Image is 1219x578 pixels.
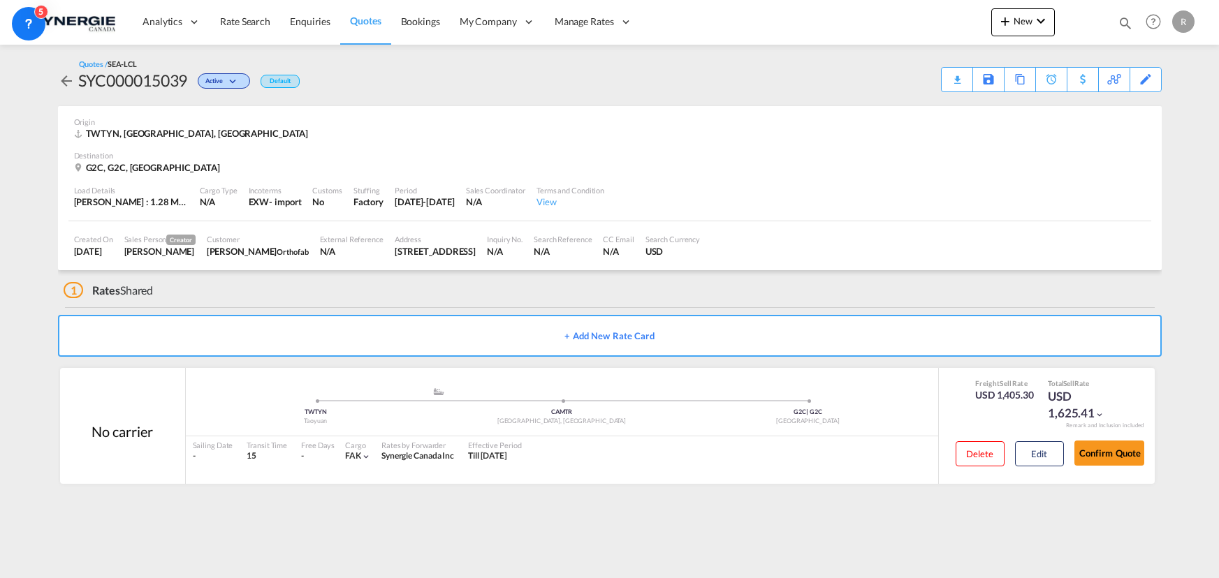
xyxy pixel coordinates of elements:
[975,378,1034,388] div: Freight Rate
[78,69,188,91] div: SYC000015039
[395,234,476,244] div: Address
[973,68,1004,91] div: Save As Template
[200,195,238,208] div: N/A
[534,234,592,244] div: Search Reference
[468,450,507,462] div: Till 30 Sep 2025
[466,185,525,195] div: Sales Coordinator
[226,78,243,86] md-icon: icon-chevron-down
[86,128,309,139] span: TWTYN, [GEOGRAPHIC_DATA], [GEOGRAPHIC_DATA]
[320,234,384,244] div: External Reference
[430,388,447,395] md-icon: assets/icons/custom/ship-fill.svg
[249,185,302,195] div: Incoterms
[439,408,685,417] div: CAMTR
[1000,379,1012,387] span: Sell
[58,315,1162,357] button: + Add New Rate Card
[64,283,154,298] div: Shared
[74,234,113,244] div: Created On
[810,408,822,415] span: G2C
[466,195,525,208] div: N/A
[468,450,507,461] span: Till [DATE]
[320,245,384,258] div: N/A
[269,195,301,208] div: - import
[395,245,476,258] div: 2160 Rue de Celles Québec QC G2C 1X8 Canada
[290,15,330,27] span: Enquiries
[1141,10,1165,34] span: Help
[395,195,455,208] div: 30 Sep 2025
[193,440,233,450] div: Sailing Date
[1056,422,1155,429] div: Remark and Inclusion included
[92,422,152,441] div: No carrier
[261,75,299,88] div: Default
[207,245,309,258] div: Maurice Lecuyer
[74,117,1146,127] div: Origin
[345,440,371,450] div: Cargo
[143,15,182,29] span: Analytics
[345,450,361,461] span: FAK
[1141,10,1172,35] div: Help
[645,245,701,258] div: USD
[1015,441,1064,466] button: Edit
[193,417,439,426] div: Taoyuan
[487,245,523,258] div: N/A
[468,440,521,450] div: Effective Period
[361,452,371,461] md-icon: icon-chevron-down
[1048,378,1118,388] div: Total Rate
[956,441,1005,466] button: Delete
[645,234,701,244] div: Search Currency
[74,127,312,140] div: TWTYN, Taoyuan, Europe
[949,70,965,80] md-icon: icon-download
[74,185,189,195] div: Load Details
[193,408,439,417] div: TWTYN
[1172,10,1195,33] div: R
[220,15,270,27] span: Rate Search
[350,15,381,27] span: Quotes
[74,245,113,258] div: 24 Sep 2025
[1048,388,1118,422] div: USD 1,625.41
[1118,15,1133,31] md-icon: icon-magnify
[1095,410,1104,420] md-icon: icon-chevron-down
[249,195,270,208] div: EXW
[487,234,523,244] div: Inquiry No.
[124,234,196,245] div: Sales Person
[247,450,287,462] div: 15
[21,6,115,38] img: 1f56c880d42311ef80fc7dca854c8e59.png
[312,195,342,208] div: No
[997,15,1049,27] span: New
[207,234,309,244] div: Customer
[312,185,342,195] div: Customs
[460,15,517,29] span: My Company
[92,283,120,297] span: Rates
[991,8,1055,36] button: icon-plus 400-fgNewicon-chevron-down
[401,15,440,27] span: Bookings
[353,195,384,208] div: Factory Stuffing
[108,59,137,68] span: SEA-LCL
[685,417,930,426] div: [GEOGRAPHIC_DATA]
[74,150,1146,161] div: Destination
[949,68,965,80] div: Quote PDF is not available at this time
[198,73,250,89] div: Change Status Here
[193,450,233,462] div: -
[555,15,614,29] span: Manage Rates
[277,247,308,256] span: Orthofab
[58,73,75,89] md-icon: icon-arrow-left
[247,440,287,450] div: Transit Time
[975,388,1034,402] div: USD 1,405.30
[534,245,592,258] div: N/A
[794,408,808,415] span: G2C
[74,195,189,208] div: [PERSON_NAME] : 1.28 MT | Volumetric Wt : 12.22 CBM | Chargeable Wt : 12.22 W/M
[806,408,808,415] span: |
[603,234,634,244] div: CC Email
[79,59,138,69] div: Quotes /SEA-LCL
[64,282,84,298] span: 1
[381,450,454,461] span: Synergie Canada Inc
[74,161,224,174] div: G2C, G2C, Canada
[1032,13,1049,29] md-icon: icon-chevron-down
[536,185,604,195] div: Terms and Condition
[997,13,1014,29] md-icon: icon-plus 400-fg
[1074,440,1144,466] button: Confirm Quote
[395,185,455,195] div: Period
[166,235,195,245] span: Creator
[1063,379,1074,387] span: Sell
[536,195,604,208] div: View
